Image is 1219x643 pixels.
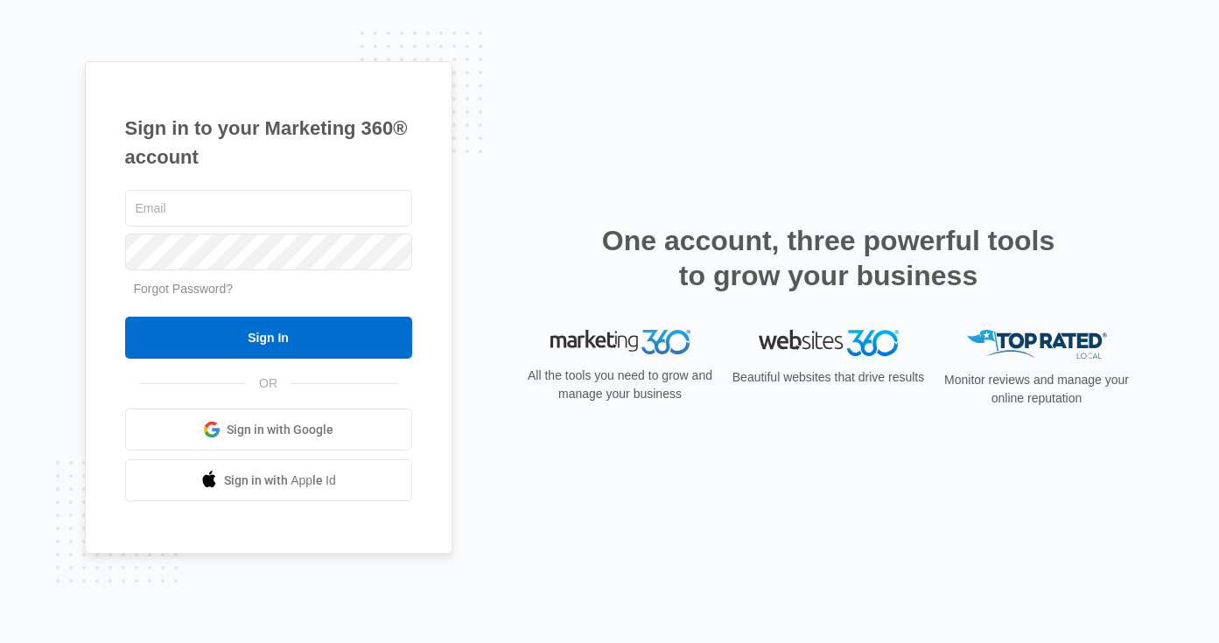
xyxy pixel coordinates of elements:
[247,374,290,393] span: OR
[597,223,1061,293] h2: One account, three powerful tools to grow your business
[125,459,412,501] a: Sign in with Apple Id
[967,330,1107,359] img: Top Rated Local
[759,330,899,355] img: Websites 360
[522,367,718,403] p: All the tools you need to grow and manage your business
[731,368,927,387] p: Beautiful websites that drive results
[125,317,412,359] input: Sign In
[227,421,333,439] span: Sign in with Google
[125,409,412,451] a: Sign in with Google
[224,472,336,490] span: Sign in with Apple Id
[125,114,412,171] h1: Sign in to your Marketing 360® account
[550,330,690,354] img: Marketing 360
[134,282,234,296] a: Forgot Password?
[125,190,412,227] input: Email
[939,371,1135,408] p: Monitor reviews and manage your online reputation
